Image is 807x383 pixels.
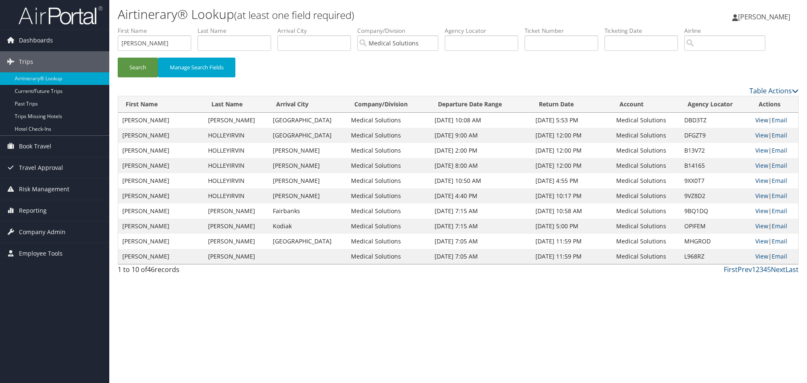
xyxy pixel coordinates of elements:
label: Agency Locator [445,26,525,35]
td: B13V72 [680,143,751,158]
td: Fairbanks [269,203,347,219]
td: | [751,188,798,203]
td: Kodiak [269,219,347,234]
a: View [755,252,768,260]
td: [DATE] 12:00 PM [531,128,612,143]
a: 2 [756,265,760,274]
td: [PERSON_NAME] [118,234,204,249]
td: [PERSON_NAME] [118,219,204,234]
td: Medical Solutions [612,113,680,128]
a: Email [772,252,787,260]
td: [PERSON_NAME] [118,188,204,203]
td: [DATE] 2:00 PM [430,143,531,158]
td: Medical Solutions [347,143,430,158]
th: Return Date: activate to sort column ascending [531,96,612,113]
td: | [751,143,798,158]
td: L968RZ [680,249,751,264]
td: [DATE] 9:00 AM [430,128,531,143]
td: | [751,113,798,128]
td: HOLLEYIRVIN [204,128,269,143]
label: First Name [118,26,198,35]
td: [DATE] 7:05 AM [430,234,531,249]
a: Last [786,265,799,274]
td: 9BQ1DQ [680,203,751,219]
label: Arrival City [277,26,357,35]
a: First [724,265,738,274]
a: Email [772,222,787,230]
a: View [755,192,768,200]
th: Account: activate to sort column ascending [612,96,680,113]
td: | [751,203,798,219]
a: Email [772,237,787,245]
td: HOLLEYIRVIN [204,173,269,188]
td: Medical Solutions [612,219,680,234]
label: Airline [684,26,772,35]
a: View [755,131,768,139]
a: Email [772,131,787,139]
td: Medical Solutions [612,188,680,203]
button: Search [118,58,158,77]
a: Table Actions [749,86,799,95]
span: Employee Tools [19,243,63,264]
td: [PERSON_NAME] [118,249,204,264]
td: Medical Solutions [612,203,680,219]
th: Arrival City: activate to sort column ascending [269,96,347,113]
td: Medical Solutions [347,158,430,173]
div: 1 to 10 of records [118,264,279,279]
td: [PERSON_NAME] [269,173,347,188]
td: [PERSON_NAME] [118,158,204,173]
td: [PERSON_NAME] [204,219,269,234]
td: Medical Solutions [612,143,680,158]
td: MHGROD [680,234,751,249]
td: [PERSON_NAME] [118,203,204,219]
td: Medical Solutions [612,249,680,264]
th: Last Name: activate to sort column ascending [204,96,269,113]
button: Manage Search Fields [158,58,235,77]
a: 5 [767,265,771,274]
td: [DATE] 5:53 PM [531,113,612,128]
th: Actions [751,96,798,113]
td: | [751,158,798,173]
td: [PERSON_NAME] [118,143,204,158]
td: [GEOGRAPHIC_DATA] [269,128,347,143]
td: Medical Solutions [347,113,430,128]
label: Last Name [198,26,277,35]
td: HOLLEYIRVIN [204,188,269,203]
td: Medical Solutions [347,188,430,203]
span: [PERSON_NAME] [738,12,790,21]
td: | [751,219,798,234]
td: [PERSON_NAME] [118,173,204,188]
a: Email [772,192,787,200]
td: [PERSON_NAME] [118,113,204,128]
a: Email [772,161,787,169]
a: Email [772,177,787,185]
td: 9XX0T7 [680,173,751,188]
a: View [755,222,768,230]
td: [DATE] 4:55 PM [531,173,612,188]
label: Company/Division [357,26,445,35]
td: Medical Solutions [612,173,680,188]
td: [DATE] 11:59 PM [531,249,612,264]
td: | [751,128,798,143]
td: [PERSON_NAME] [204,234,269,249]
td: [DATE] 12:00 PM [531,158,612,173]
td: [DATE] 8:00 AM [430,158,531,173]
td: Medical Solutions [347,173,430,188]
td: HOLLEYIRVIN [204,158,269,173]
td: Medical Solutions [612,234,680,249]
th: First Name: activate to sort column ascending [118,96,204,113]
a: Next [771,265,786,274]
td: [GEOGRAPHIC_DATA] [269,113,347,128]
td: OPIFEM [680,219,751,234]
td: [PERSON_NAME] [204,249,269,264]
td: HOLLEYIRVIN [204,143,269,158]
label: Ticketing Date [604,26,684,35]
label: Ticket Number [525,26,604,35]
a: View [755,177,768,185]
td: Medical Solutions [347,249,430,264]
td: [DATE] 4:40 PM [430,188,531,203]
td: Medical Solutions [347,234,430,249]
th: Company/Division [347,96,430,113]
td: [GEOGRAPHIC_DATA] [269,234,347,249]
a: View [755,207,768,215]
